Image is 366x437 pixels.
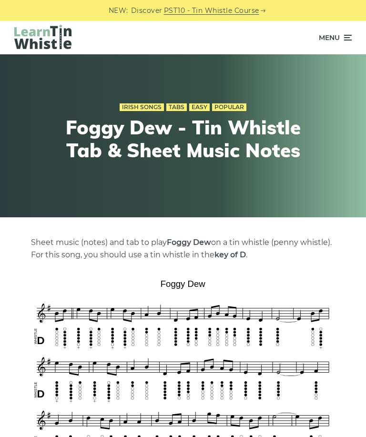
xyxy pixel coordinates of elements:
a: Popular [212,103,246,111]
p: Sheet music (notes) and tab to play on a tin whistle (penny whistle). For this song, you should u... [31,236,335,261]
img: LearnTinWhistle.com [14,25,71,49]
strong: Foggy Dew [167,238,211,247]
strong: key of D [214,250,246,259]
h1: Foggy Dew - Tin Whistle Tab & Sheet Music Notes [54,116,312,162]
span: Menu [319,26,340,50]
a: Easy [189,103,210,111]
a: Irish Songs [120,103,164,111]
a: Tabs [166,103,187,111]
